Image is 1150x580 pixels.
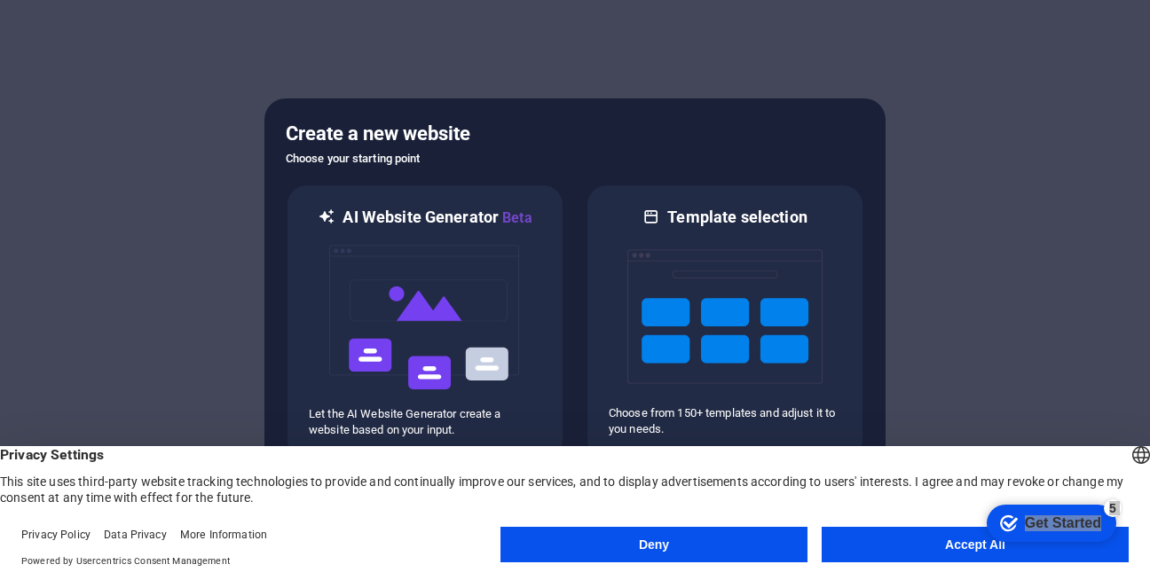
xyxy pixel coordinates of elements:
[586,184,864,461] div: Template selectionChoose from 150+ templates and adjust it to you needs.
[286,184,564,461] div: AI Website GeneratorBetaaiLet the AI Website Generator create a website based on your input.
[327,229,523,406] img: ai
[52,20,129,35] div: Get Started
[286,120,864,148] h5: Create a new website
[131,4,149,21] div: 5
[286,148,864,169] h6: Choose your starting point
[667,207,807,228] h6: Template selection
[14,9,144,46] div: Get Started 5 items remaining, 0% complete
[499,209,532,226] span: Beta
[309,406,541,438] p: Let the AI Website Generator create a website based on your input.
[343,207,532,229] h6: AI Website Generator
[609,405,841,437] p: Choose from 150+ templates and adjust it to you needs.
